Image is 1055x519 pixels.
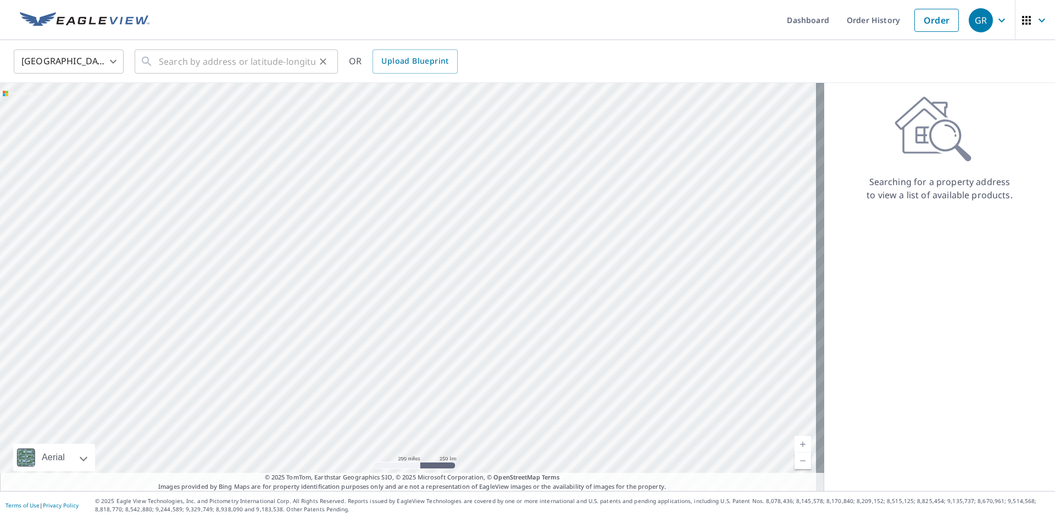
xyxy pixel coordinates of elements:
div: OR [349,49,458,74]
a: Terms [542,473,560,481]
img: EV Logo [20,12,149,29]
span: Upload Blueprint [381,54,448,68]
a: Upload Blueprint [373,49,457,74]
p: | [5,502,79,509]
p: © 2025 Eagle View Technologies, Inc. and Pictometry International Corp. All Rights Reserved. Repo... [95,497,1050,514]
a: OpenStreetMap [493,473,540,481]
button: Clear [315,54,331,69]
a: Terms of Use [5,501,40,509]
div: Aerial [13,444,95,471]
a: Privacy Policy [43,501,79,509]
p: Searching for a property address to view a list of available products. [866,175,1013,202]
a: Order [914,9,959,32]
input: Search by address or latitude-longitude [159,46,315,77]
a: Current Level 5, Zoom Out [795,453,811,469]
a: Current Level 5, Zoom In [795,436,811,453]
span: © 2025 TomTom, Earthstar Geographics SIO, © 2025 Microsoft Corporation, © [265,473,560,482]
div: [GEOGRAPHIC_DATA] [14,46,124,77]
div: GR [969,8,993,32]
div: Aerial [38,444,68,471]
